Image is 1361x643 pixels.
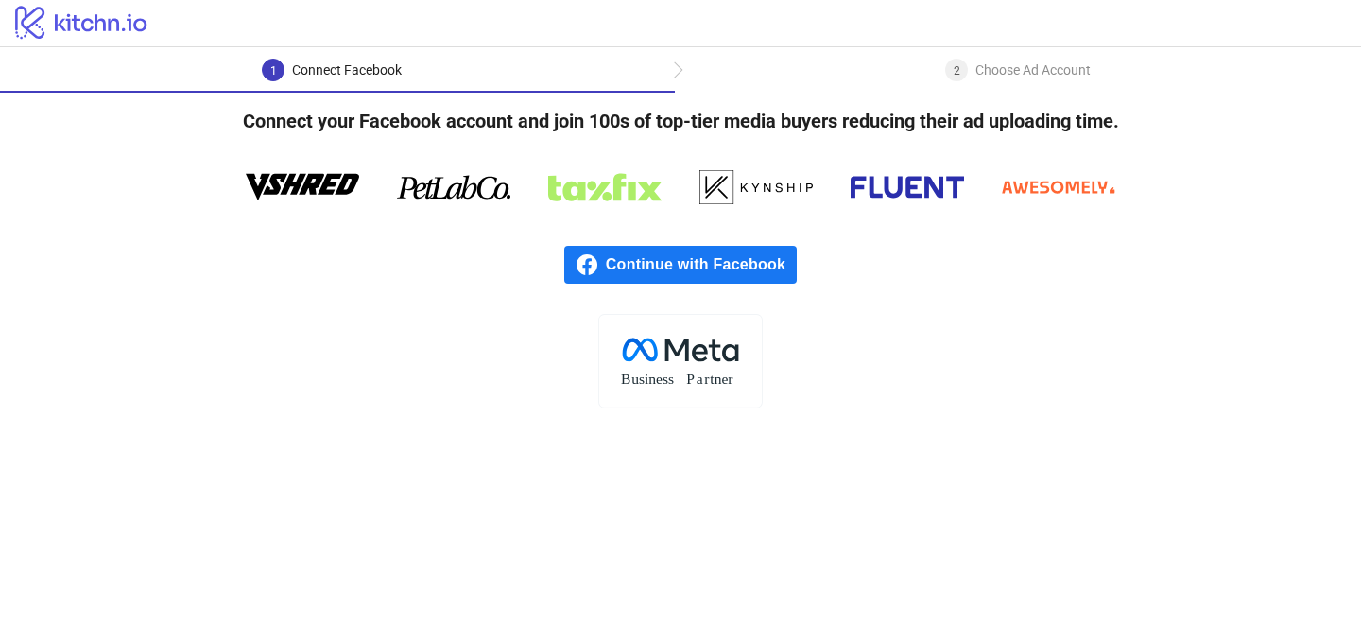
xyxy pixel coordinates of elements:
[292,59,402,81] div: Connect Facebook
[606,246,797,284] span: Continue with Facebook
[213,93,1149,149] h4: Connect your Facebook account and join 100s of top-tier media buyers reducing their ad uploading ...
[704,371,710,387] tspan: r
[697,371,703,387] tspan: a
[954,64,960,78] span: 2
[710,371,733,387] tspan: tner
[686,371,695,387] tspan: P
[975,59,1091,81] div: Choose Ad Account
[564,246,797,284] a: Continue with Facebook
[621,371,630,387] tspan: B
[270,64,277,78] span: 1
[631,371,674,387] tspan: usiness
